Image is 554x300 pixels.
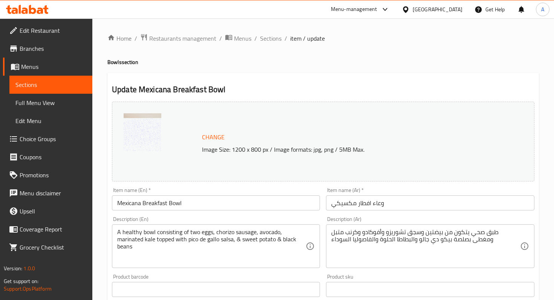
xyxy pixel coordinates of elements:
[254,34,257,43] li: /
[202,132,225,143] span: Change
[20,26,86,35] span: Edit Restaurant
[117,228,306,264] textarea: A healthy bowl consisting of two eggs, chorizo sausage, avocado, marinated kale topped with pico ...
[20,152,86,161] span: Coupons
[413,5,462,14] div: [GEOGRAPHIC_DATA]
[3,202,92,220] a: Upsell
[3,148,92,166] a: Coupons
[234,34,251,43] span: Menus
[135,34,137,43] li: /
[9,94,92,112] a: Full Menu View
[20,207,86,216] span: Upsell
[15,98,86,107] span: Full Menu View
[4,276,38,286] span: Get support on:
[20,171,86,180] span: Promotions
[9,112,92,130] a: Edit Menu
[23,263,35,273] span: 1.0.0
[331,5,377,14] div: Menu-management
[290,34,325,43] span: item / update
[4,284,52,294] a: Support.OpsPlatform
[3,58,92,76] a: Menus
[3,130,92,148] a: Choice Groups
[112,282,320,297] input: Please enter product barcode
[3,40,92,58] a: Branches
[20,225,86,234] span: Coverage Report
[124,113,161,151] img: WhatsApp_Image_20240625_a638549227312098523.jpeg
[260,34,282,43] a: Sections
[285,34,287,43] li: /
[326,195,534,210] input: Enter name Ar
[219,34,222,43] li: /
[3,166,92,184] a: Promotions
[225,34,251,43] a: Menus
[20,189,86,198] span: Menu disclaimer
[112,84,534,95] h2: Update Mexicana Breakfast Bowl
[21,62,86,71] span: Menus
[149,34,216,43] span: Restaurants management
[326,282,534,297] input: Please enter product sku
[3,220,92,238] a: Coverage Report
[331,228,520,264] textarea: طبق صحي يتكون من بيضتين وسجق تشوريزو وأفوكادو وكرنب متبل ومغطى بصلصة بيكو دي جالو والبطاطا الحلوة...
[15,116,86,125] span: Edit Menu
[3,238,92,256] a: Grocery Checklist
[107,34,539,43] nav: breadcrumb
[15,80,86,89] span: Sections
[20,243,86,252] span: Grocery Checklist
[112,195,320,210] input: Enter name En
[541,5,544,14] span: A
[140,34,216,43] a: Restaurants management
[20,44,86,53] span: Branches
[3,184,92,202] a: Menu disclaimer
[20,134,86,143] span: Choice Groups
[4,263,22,273] span: Version:
[107,58,539,66] h4: Bowls section
[3,21,92,40] a: Edit Restaurant
[9,76,92,94] a: Sections
[199,145,498,154] p: Image Size: 1200 x 800 px / Image formats: jpg, png / 5MB Max.
[199,129,228,145] button: Change
[107,34,132,43] a: Home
